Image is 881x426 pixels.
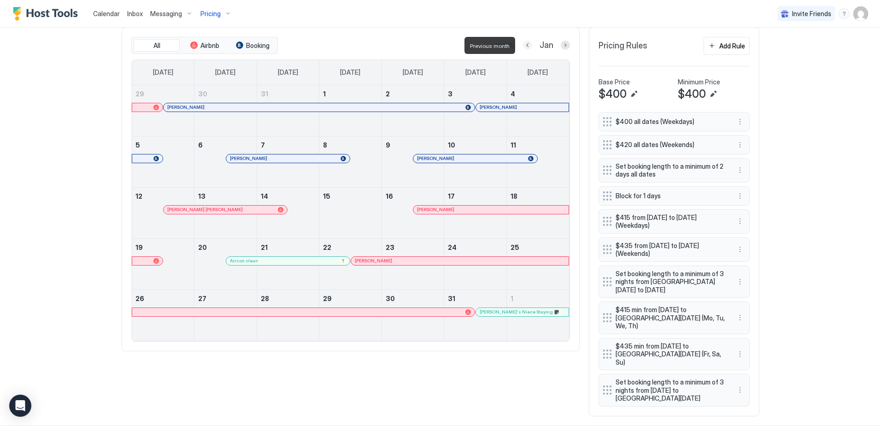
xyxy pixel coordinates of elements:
[323,141,327,149] span: 8
[340,68,360,77] span: [DATE]
[93,9,120,18] a: Calendar
[734,244,746,255] div: menu
[616,342,725,367] span: $435 min from [DATE] to [GEOGRAPHIC_DATA][DATE] (Fr, Sa, Su)
[616,192,725,200] span: Block for 1 days
[167,104,471,110] div: [PERSON_NAME]
[132,188,194,205] a: January 12, 2025
[719,41,745,51] div: Add Rule
[206,60,245,85] a: Monday
[394,60,432,85] a: Thursday
[261,90,268,98] span: 31
[355,258,392,264] span: [PERSON_NAME]
[417,155,534,161] div: [PERSON_NAME]
[456,60,495,85] a: Friday
[417,207,565,213] div: [PERSON_NAME]
[734,312,746,323] div: menu
[382,85,444,102] a: January 2, 2025
[382,290,444,341] td: January 30, 2025
[523,41,532,50] button: Previous month
[132,239,194,256] a: January 19, 2025
[93,10,120,18] span: Calendar
[417,207,454,213] span: [PERSON_NAME]
[230,258,346,264] div: Aircon clean
[257,136,319,154] a: January 7, 2025
[734,139,746,150] button: More options
[261,192,268,200] span: 14
[257,238,319,290] td: January 21, 2025
[215,68,235,77] span: [DATE]
[127,10,143,18] span: Inbox
[323,295,332,302] span: 29
[444,85,507,136] td: January 3, 2025
[9,395,31,417] div: Open Intercom Messenger
[444,239,506,256] a: January 24, 2025
[319,85,382,102] a: January 1, 2025
[528,68,548,77] span: [DATE]
[382,239,444,256] a: January 23, 2025
[506,136,569,187] td: January 11, 2025
[198,192,206,200] span: 13
[198,90,207,98] span: 30
[319,290,382,307] a: January 29, 2025
[734,385,746,396] div: menu
[331,60,370,85] a: Wednesday
[386,243,394,251] span: 23
[319,239,382,256] a: January 22, 2025
[135,192,142,200] span: 12
[616,242,725,258] span: $435 from [DATE] to [DATE] (Weekends)
[511,141,516,149] span: 11
[734,165,746,176] div: menu
[230,155,346,161] div: [PERSON_NAME]
[200,10,221,18] span: Pricing
[444,238,507,290] td: January 24, 2025
[135,295,144,302] span: 26
[616,118,725,126] span: $400 all dates (Weekdays)
[257,85,319,102] a: December 31, 2024
[198,295,206,302] span: 27
[132,85,194,136] td: December 29, 2024
[261,141,265,149] span: 7
[561,41,570,50] button: Next month
[734,139,746,150] div: menu
[355,258,565,264] div: [PERSON_NAME]
[616,378,725,402] span: Set booking length to a minimum of 3 nights from [DATE] to [GEOGRAPHIC_DATA][DATE]
[678,87,706,101] span: $400
[198,243,207,251] span: 20
[448,90,452,98] span: 3
[194,290,257,307] a: January 27, 2025
[480,309,565,315] div: [PERSON_NAME]'s Niece Staying
[319,136,382,154] a: January 8, 2025
[511,295,513,302] span: 1
[382,188,444,205] a: January 16, 2025
[382,85,444,136] td: January 2, 2025
[135,243,143,251] span: 19
[734,349,746,360] button: More options
[261,295,269,302] span: 28
[734,216,746,227] button: More options
[507,239,569,256] a: January 25, 2025
[507,136,569,154] a: January 11, 2025
[444,290,506,307] a: January 31, 2025
[382,136,444,187] td: January 9, 2025
[135,90,144,98] span: 29
[182,39,228,52] button: Airbnb
[678,78,720,86] span: Minimum Price
[734,349,746,360] div: menu
[403,68,423,77] span: [DATE]
[480,309,553,315] span: [PERSON_NAME]'s Niece Staying
[319,187,382,238] td: January 15, 2025
[278,68,298,77] span: [DATE]
[323,90,326,98] span: 1
[507,85,569,102] a: January 4, 2025
[506,187,569,238] td: January 18, 2025
[323,243,331,251] span: 22
[257,290,319,307] a: January 28, 2025
[382,136,444,154] a: January 9, 2025
[132,290,194,341] td: January 26, 2025
[319,290,382,341] td: January 29, 2025
[511,90,515,98] span: 4
[506,290,569,341] td: February 1, 2025
[839,8,850,19] div: menu
[167,207,284,213] div: [PERSON_NAME] [PERSON_NAME]
[167,104,205,110] span: [PERSON_NAME]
